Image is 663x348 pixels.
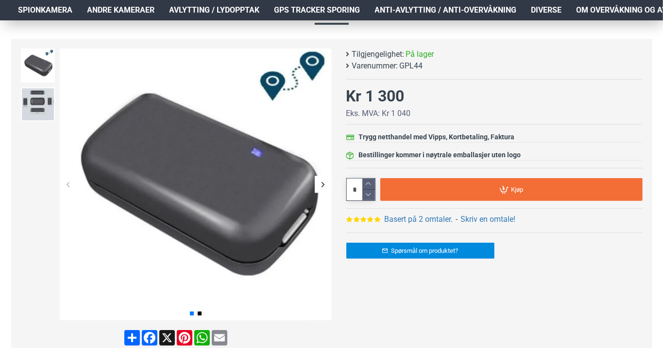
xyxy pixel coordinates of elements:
[315,176,332,193] div: Next slide
[346,84,405,108] div: Kr 1 300
[375,4,517,16] span: Anti-avlytting / Anti-overvåkning
[190,312,194,315] span: Go to slide 1
[176,330,193,346] a: Pinterest
[170,4,260,16] span: Avlytting / Lydopptak
[158,330,176,346] a: X
[21,87,55,121] img: Mini GPS logger - SpyGadgets.no
[400,60,423,72] span: GPL44
[456,215,458,224] b: -
[123,330,141,346] a: Share
[460,214,515,225] a: Skriv en omtale!
[359,150,521,160] div: Bestillinger kommer i nøytrale emballasjer uten logo
[352,49,405,60] b: Tilgjengelighet:
[531,4,562,16] span: Diverse
[352,60,398,72] b: Varenummer:
[384,214,453,225] a: Basert på 2 omtaler.
[18,4,73,16] span: Spionkamera
[198,312,202,315] span: Go to slide 2
[211,330,228,346] a: Email
[60,49,332,320] img: Mini GPS logger - SpyGadgets.no
[193,330,211,346] a: WhatsApp
[274,4,360,16] span: GPS Tracker Sporing
[511,186,523,193] span: Kjøp
[87,4,155,16] span: Andre kameraer
[21,49,55,83] img: Mini GPS logger - SpyGadgets.no
[359,132,515,142] div: Trygg netthandel med Vipps, Kortbetaling, Faktura
[406,49,434,60] span: På lager
[346,243,494,259] a: Spørsmål om produktet?
[60,176,77,193] div: Previous slide
[141,330,158,346] a: Facebook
